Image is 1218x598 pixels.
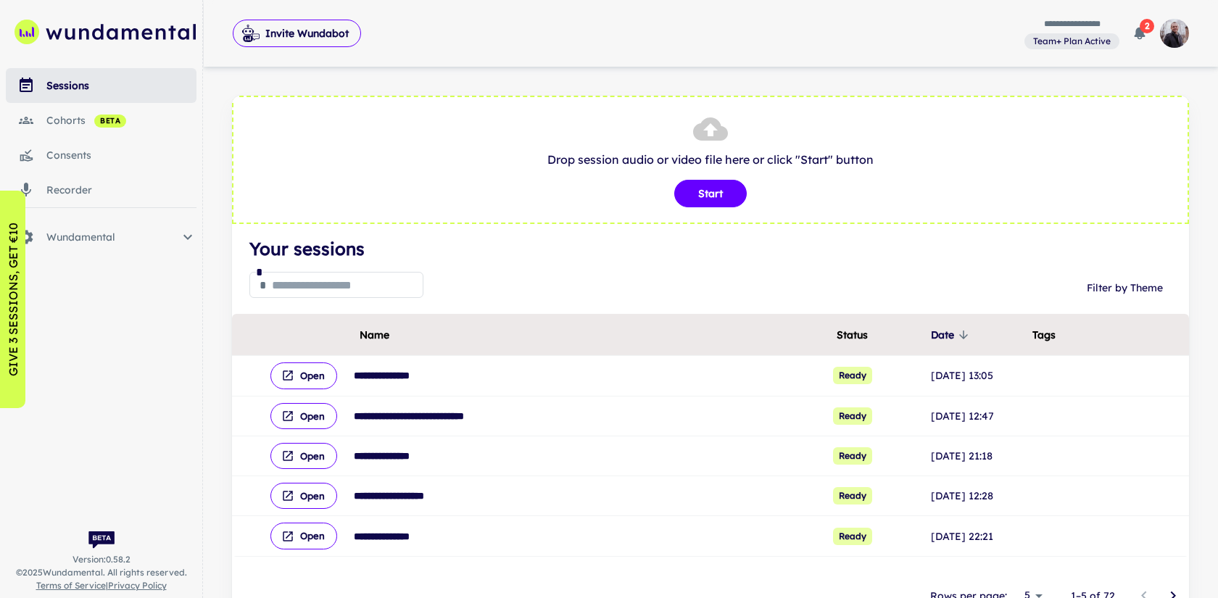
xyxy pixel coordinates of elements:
a: Terms of Service [36,580,106,591]
a: cohorts beta [6,103,196,138]
button: Open [270,403,337,429]
span: Ready [833,487,872,504]
td: [DATE] 13:05 [928,356,1029,396]
p: GIVE 3 SESSIONS, GET €10 [4,223,22,376]
span: Ready [833,367,872,384]
span: © 2025 Wundamental. All rights reserved. [16,566,187,579]
button: Filter by Theme [1081,275,1172,301]
div: Wundamental [6,220,196,254]
span: Ready [833,528,872,545]
img: photoURL [1160,19,1189,48]
p: Drop session audio or video file here or click "Start" button [248,151,1173,168]
span: View and manage your current plan and billing details. [1024,33,1119,48]
td: [DATE] 12:47 [928,396,1029,436]
button: Open [270,483,337,509]
button: Open [270,523,337,549]
button: Start [674,180,747,207]
div: cohorts [46,112,196,128]
a: sessions [6,68,196,103]
span: Version: 0.58.2 [72,553,130,566]
button: Open [270,443,337,469]
a: View and manage your current plan and billing details. [1024,32,1119,50]
button: 2 [1125,19,1154,48]
span: Status [837,326,868,344]
a: recorder [6,173,196,207]
td: [DATE] 12:28 [928,476,1029,516]
span: Wundamental [46,229,179,245]
span: beta [94,115,126,127]
span: Name [360,326,389,344]
td: [DATE] 22:21 [928,516,1029,556]
span: Team+ Plan Active [1027,35,1116,48]
h4: Your sessions [249,236,1172,262]
span: Tags [1032,326,1056,344]
div: consents [46,147,196,163]
span: Ready [833,407,872,425]
span: | [36,579,167,592]
span: 2 [1140,19,1154,33]
a: consents [6,138,196,173]
span: Invite Wundabot to record a meeting [233,19,361,48]
a: Privacy Policy [108,580,167,591]
button: Invite Wundabot [233,20,361,47]
div: sessions [46,78,196,94]
td: [DATE] 21:18 [928,436,1029,476]
button: Open [270,362,337,389]
div: recorder [46,182,196,198]
div: scrollable content [232,314,1189,557]
span: Date [931,326,973,344]
span: Ready [833,447,872,465]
